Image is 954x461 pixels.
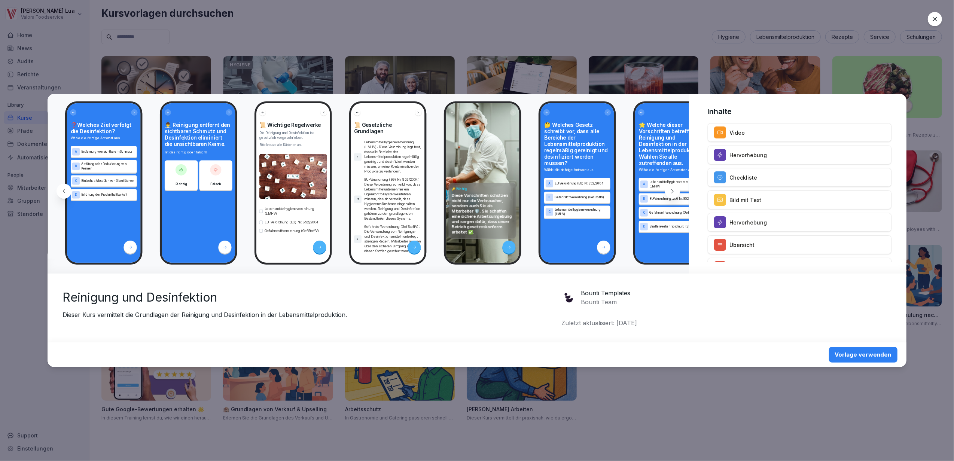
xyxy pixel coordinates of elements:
p: Dieser Kurs vermittelt die Grundlagen der Reinigung und Desinfektion in der Lebensmittelproduktion. [63,310,557,319]
p: D [75,193,77,196]
div: Bitte kreuze alle Kästchen an. [259,143,327,147]
p: Video [730,129,745,137]
p: Wähle die richtige Antwort aus. [544,167,610,173]
p: 3 [357,237,359,241]
p: B [643,197,646,201]
p: A [75,150,77,153]
p: Gefahrstoffverordnung (GefStoffV) [649,211,704,215]
p: A [643,183,645,186]
p: Entfernung von sichtbarem Schmutz [81,150,135,154]
h4: ❓Welches Ziel verfolgt die Desinfektion? [71,122,137,135]
p: 2 [357,197,359,201]
p: EU-Verordnung (EG) Nr. 852/2004 [555,181,609,186]
p: B [75,165,77,168]
p: Lebensmittelhygieneverordnung (LMHV): Diese Verordnung legt fest, dass alle Bereiche der Lebensmi... [364,140,422,174]
p: Gefahrstoffverordnung (GefStoffV) [265,228,319,233]
p: EU-Verordnung (EG) Nr. 852/2004 [649,197,704,201]
p: Wähle die richtige Antwort aus. [71,135,137,141]
p: Wähle die richtigen Antworten aus. [639,167,705,173]
img: vzlu3fb64xrpy2ghc7oh3mf6.png [259,154,327,199]
p: Erhöhung der Produkthaltbarkeit [81,193,135,197]
p: Zuletzt aktualisiert: [DATE] [561,318,891,327]
button: Vorlage verwenden [829,347,897,363]
p: EU-Verordnung (EG) Nr. 852/2004: Diese Verordnung schreibt vor, dass Lebensmittelunternehmer ein ... [364,177,422,221]
p: Die Reinigung und Desinfektion ist gesetzlich vorgeschrieben. [259,131,327,140]
h4: 🔑 Wichtig [452,187,513,191]
p: Abtötung oder Reduzierung von Keimen [81,162,135,171]
h4: 🌟 Welche dieser Vorschriften betreffen die Reinigung und Desinfektion in der Lebensmittelprodukti... [639,122,705,167]
p: Gefahrstoffverordnung (GefStoffV): Die Verwendung von Reinigungs- und Desinfektionsmitteln unterl... [364,225,422,254]
h4: 👨‍⚕️ Reinigung entfernt den sichtbaren Schmutz und Desinfektion eliminiert die unsichtbaren Keime. [165,122,232,147]
p: 1 [357,155,359,159]
p: Lebensmittelhygieneverordnung (LMHV) [555,208,609,217]
p: Lebensmittelhygieneverordnung (LMHV) [265,206,327,216]
p: Diese Vorschriften schützen nicht nur die Verbraucher, sondern auch Sie als Mitarbeiter 🛡️. Sie s... [452,193,513,235]
p: EU-Verordnung (EG) Nr. 852/2004 [265,220,318,225]
p: Richtig [176,181,187,187]
p: Ist das richtig oder falsch? [165,150,232,155]
p: Bounti Team [581,297,630,306]
p: C [643,211,645,214]
p: Straßenverkehrsordnung (StVO) [649,225,704,229]
h4: 🤔 Welches Gesetz schreibt vor, dass alle Bereiche der Lebensmittelproduktion regelmäßig gereinigt... [544,122,610,167]
h2: Reinigung und Desinfektion [63,288,557,306]
p: Einfaches Abspülen von Oberflächen [81,179,135,183]
p: Hervorhebung [730,151,767,159]
h4: 📜 Gesetzliche Grundlagen [354,122,422,135]
p: C [548,210,551,214]
p: Lebensmittelhygieneverordnung (LMHV) [649,180,704,189]
div: Vorlage verwenden [835,351,891,359]
h4: Inhalte [693,106,906,117]
p: Bild mit Text [730,196,762,204]
p: C [75,179,77,183]
p: Hervorhebung [730,219,767,226]
h4: 📜 Wichtige Regelwerke [259,122,327,128]
p: Gefahrstoffverordnung (GefStoffV) [555,195,609,200]
p: Bounti Templates [581,288,630,297]
p: Falsch [210,181,221,187]
p: A [548,182,551,185]
p: Checkliste [730,174,758,181]
img: jme54nxg3cx8rhcp4bza1nkh.png [561,290,576,305]
p: B [549,196,551,199]
p: Übersicht [730,241,755,249]
p: D [643,225,645,228]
